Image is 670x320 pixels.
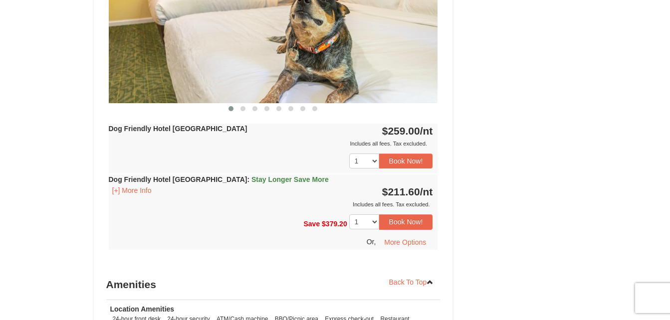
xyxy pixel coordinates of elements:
span: /nt [420,125,433,137]
a: Back To Top [383,275,441,290]
button: Book Now! [379,214,433,229]
span: Or, [367,237,376,245]
strong: $259.00 [382,125,433,137]
strong: Dog Friendly Hotel [GEOGRAPHIC_DATA] [109,125,247,133]
button: [+] More Info [109,185,155,196]
div: Includes all fees. Tax excluded. [109,139,433,149]
span: /nt [420,186,433,197]
div: Includes all fees. Tax excluded. [109,199,433,209]
button: More Options [378,235,433,250]
span: : [247,175,249,183]
span: Save [303,220,320,228]
span: $211.60 [382,186,420,197]
button: Book Now! [379,154,433,168]
span: Stay Longer Save More [251,175,329,183]
span: $379.20 [322,220,347,228]
h3: Amenities [106,275,441,295]
strong: Dog Friendly Hotel [GEOGRAPHIC_DATA] [109,175,329,183]
strong: Location Amenities [110,305,175,313]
